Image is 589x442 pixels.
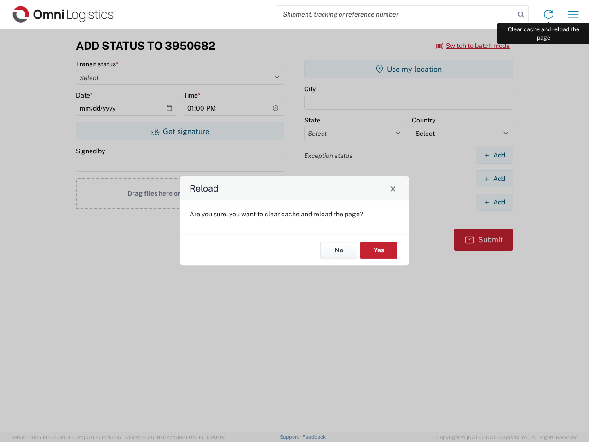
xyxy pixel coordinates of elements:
p: Are you sure, you want to clear cache and reload the page? [190,210,399,218]
button: Close [387,182,399,195]
button: No [320,242,357,259]
input: Shipment, tracking or reference number [276,6,514,23]
h4: Reload [190,182,219,195]
button: Yes [360,242,397,259]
